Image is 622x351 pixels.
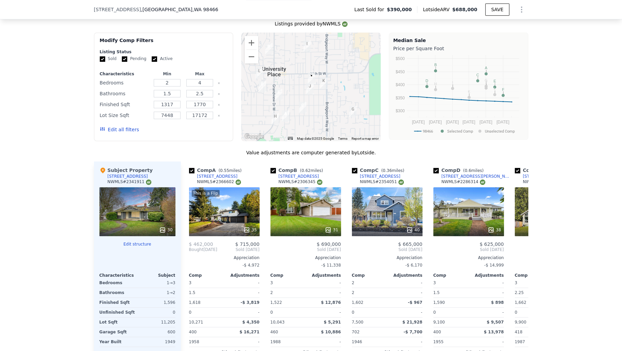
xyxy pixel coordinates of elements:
svg: A chart. [393,53,524,138]
div: Comp B [270,167,326,174]
div: 3519 Crystal Springs Rd W [282,110,289,122]
span: 7,500 [352,320,363,325]
span: 1,618 [189,300,201,305]
a: Report a map error [352,137,379,140]
button: Edit structure [99,241,175,247]
div: 1 → 3 [139,278,175,288]
div: 1955 [433,337,467,347]
div: Median Sale [393,37,524,44]
div: 0 [139,308,175,317]
div: 35 [243,227,257,233]
div: Comp [515,273,550,278]
div: Characteristics [99,273,137,278]
div: - [226,337,260,347]
div: Finished Sqft [100,100,150,109]
text: G [485,78,488,82]
div: [STREET_ADDRESS] [197,174,238,179]
div: - [307,278,341,288]
span: 0.62 [301,168,310,173]
div: - [389,288,422,297]
div: Subject Property [99,167,153,174]
div: Appreciation [270,255,341,260]
span: 418 [515,330,523,334]
div: [STREET_ADDRESS][PERSON_NAME] [441,174,512,179]
text: $500 [395,56,404,61]
div: Adjustments [469,273,504,278]
span: $ 690,000 [317,241,341,247]
span: 1,662 [515,300,526,305]
div: Adjustments [306,273,341,278]
div: [STREET_ADDRESS] [108,174,148,179]
span: 3 [189,280,192,285]
div: Appreciation [515,255,585,260]
div: NWMLS # 2364394 [523,179,567,185]
button: Show Options [515,3,528,16]
div: NWMLS # 2354051 [360,179,404,185]
div: Modify Comp Filters [100,37,228,49]
span: 400 [433,330,441,334]
div: 1.5 [433,288,467,297]
div: 2.25 [515,288,549,297]
img: NWMLS Logo [398,179,404,185]
div: Lot Sqft [99,317,136,327]
span: 9,900 [515,320,526,325]
span: 0 [352,310,355,315]
span: $ 12,876 [321,300,341,305]
img: NWMLS Logo [480,179,485,185]
span: -$ 6,170 [405,263,422,268]
span: $ 21,928 [402,320,422,325]
img: NWMLS Logo [342,21,347,27]
span: Last Sold for [354,6,387,13]
div: Min [152,71,182,77]
div: - [389,337,422,347]
div: 40 [406,227,419,233]
div: Bathrooms [99,288,136,297]
span: $ 10,886 [321,330,341,334]
div: 2 [270,288,304,297]
span: 1,522 [270,300,282,305]
div: 7715 31st St W [306,83,314,94]
div: 1946 [352,337,386,347]
text: B [434,63,436,67]
span: $ 898 [491,300,504,305]
span: Map data ©2025 Google [297,137,334,140]
span: 460 [270,330,278,334]
button: Clear [218,103,220,106]
span: Sold [DATE] [270,247,341,252]
span: -$ 3,819 [241,300,259,305]
div: 3332 Mtn View Ave W [299,102,306,113]
div: 1958 [189,337,223,347]
div: [DATE] [189,247,218,252]
div: Comp [270,273,306,278]
text: [DATE] [496,120,509,124]
text: K [468,89,470,93]
span: -$ 4,972 [242,263,259,268]
span: $ 4,350 [242,320,259,325]
span: -$ 11,338 [321,263,341,268]
div: 7709 29th St W [308,72,315,84]
div: - [307,288,341,297]
input: Sold [100,56,105,62]
div: Adjustments [224,273,260,278]
div: NWMLS # 2341911 [108,179,151,185]
span: Lotside ARV [423,6,452,13]
div: Listings provided by NWMLS [94,20,528,27]
div: Bathrooms [100,89,150,98]
div: Characteristics [100,71,150,77]
span: $ 462,000 [189,241,213,247]
span: 702 [352,330,360,334]
div: Comp [189,273,224,278]
div: Comp [352,273,387,278]
div: - [389,278,422,288]
button: Clear [218,114,220,117]
div: 1.5 [189,288,223,297]
text: I [452,80,453,84]
span: $390,000 [387,6,412,13]
span: 10,043 [270,320,285,325]
span: Sold [DATE] [217,247,259,252]
span: 0 [515,310,517,315]
div: [STREET_ADDRESS] [279,174,319,179]
span: Sold [DATE] [433,247,504,252]
div: 8712 27th Street Ct W [256,67,263,79]
span: , [GEOGRAPHIC_DATA] [141,6,218,13]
